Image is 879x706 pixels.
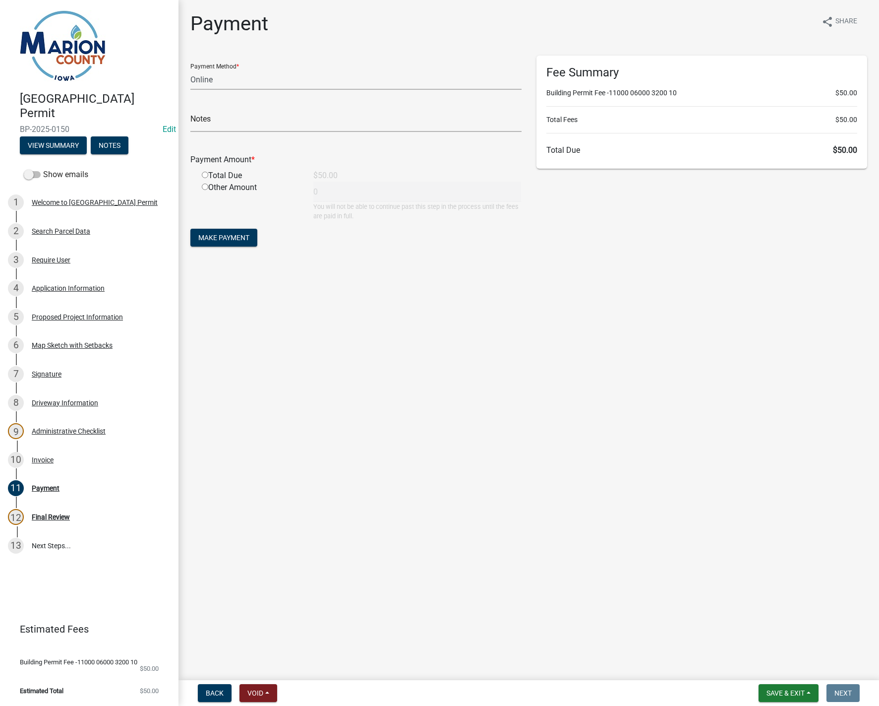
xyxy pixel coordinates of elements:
wm-modal-confirm: Summary [20,142,87,150]
label: Show emails [24,169,88,181]
img: Marion County, Iowa [20,10,106,81]
span: $50.00 [835,115,857,125]
i: share [821,16,833,28]
li: Total Fees [546,115,858,125]
span: Make Payment [198,234,249,242]
div: Administrative Checklist [32,428,106,435]
div: Signature [32,371,61,378]
div: 7 [8,366,24,382]
div: 12 [8,509,24,525]
div: Proposed Project Information [32,314,123,321]
div: Other Amount [194,182,306,221]
div: Total Due [194,170,306,182]
span: $50.00 [140,688,159,694]
div: 6 [8,337,24,353]
div: 10 [8,452,24,468]
button: Void [239,684,277,702]
button: Notes [91,136,128,154]
div: Map Sketch with Setbacks [32,342,113,349]
div: Welcome to [GEOGRAPHIC_DATA] Permit [32,199,158,206]
button: Next [826,684,860,702]
span: $50.00 [140,665,159,672]
div: Payment [32,485,59,492]
a: Edit [163,125,176,134]
h1: Payment [190,12,268,36]
div: 8 [8,395,24,411]
div: Payment Amount [183,154,529,166]
div: 9 [8,423,24,439]
div: 4 [8,280,24,296]
div: 3 [8,252,24,268]
div: 5 [8,309,24,325]
div: 11 [8,480,24,496]
span: $50.00 [833,145,857,155]
span: Void [247,689,263,697]
div: Driveway Information [32,399,98,406]
h4: [GEOGRAPHIC_DATA] Permit [20,92,171,121]
button: Save & Exit [759,684,819,702]
div: Final Review [32,513,70,520]
wm-modal-confirm: Edit Application Number [163,125,176,134]
li: Building Permit Fee -11000 06000 3200 10 [546,88,858,98]
a: Estimated Fees [8,619,163,639]
div: Require User [32,257,70,263]
div: 1 [8,194,24,210]
span: Estimated Total [20,688,63,694]
span: Share [835,16,857,28]
div: Invoice [32,456,54,463]
h6: Total Due [546,145,858,155]
span: Building Permit Fee -11000 06000 3200 10 [20,659,137,665]
div: 2 [8,223,24,239]
div: Application Information [32,285,105,292]
button: shareShare [814,12,865,31]
span: BP-2025-0150 [20,125,159,134]
div: Search Parcel Data [32,228,90,235]
span: Save & Exit [766,689,805,697]
wm-modal-confirm: Notes [91,142,128,150]
h6: Fee Summary [546,65,858,80]
button: View Summary [20,136,87,154]
span: $50.00 [835,88,857,98]
button: Back [198,684,232,702]
div: 13 [8,538,24,554]
span: Next [834,689,852,697]
button: Make Payment [190,229,257,247]
span: Back [206,689,224,697]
